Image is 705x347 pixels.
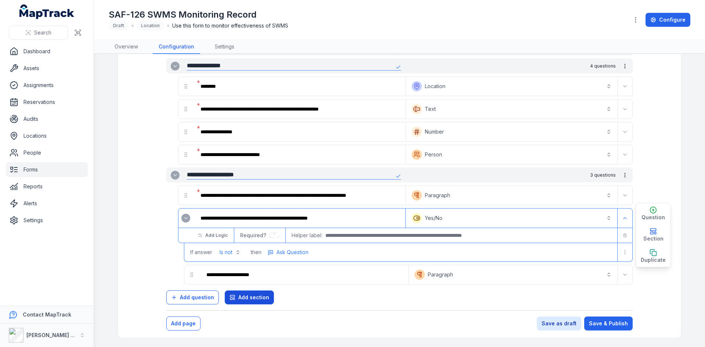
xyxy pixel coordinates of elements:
[195,78,404,94] div: :r5gn:-form-item-label
[636,246,670,267] button: Duplicate
[407,124,616,140] button: Number
[195,124,404,140] div: :r5hs:-form-item-label
[183,152,189,158] svg: drag
[9,26,68,40] button: Search
[215,246,245,259] button: Is not
[178,188,193,203] div: drag
[240,232,269,238] span: Required?
[178,79,193,94] div: drag
[407,210,616,226] button: Yes/No
[34,29,51,36] span: Search
[6,145,88,160] a: People
[636,224,670,246] button: Section
[619,169,631,181] button: more-detail
[584,317,633,330] button: Save & Publish
[6,179,88,194] a: Reports
[183,129,189,135] svg: drag
[183,106,189,112] svg: drag
[183,83,189,89] svg: drag
[6,162,88,177] a: Forms
[292,232,322,239] span: Helper label:
[19,4,75,19] a: MapTrack
[178,124,193,139] div: drag
[195,187,404,203] div: :r5ji:-form-item-label
[137,21,164,31] div: Location
[619,60,631,72] button: more-detail
[407,101,616,117] button: Text
[643,235,664,242] span: Section
[251,249,261,256] span: then
[276,249,308,256] span: Ask Question
[181,214,190,223] button: Expand
[619,269,631,281] button: Expand
[6,213,88,228] a: Settings
[619,80,631,92] button: Expand
[410,267,616,283] button: Paragraph
[619,212,631,224] button: Expand
[269,232,279,238] input: :r5mb:-form-item-label
[205,232,228,238] span: Add Logic
[407,78,616,94] button: Location
[171,62,180,71] button: Expand
[178,211,193,225] div: :r5l3:-form-item-label
[166,317,200,330] button: Add page
[225,290,274,304] button: Add section
[178,102,193,116] div: drag
[619,246,631,258] button: more-detail
[166,290,219,304] button: Add question
[6,95,88,109] a: Reservations
[193,229,232,242] button: Add Logic
[109,9,288,21] h1: SAF-126 SWMS Monitoring Record
[171,171,180,180] button: Expand
[238,294,269,301] span: Add section
[407,147,616,163] button: Person
[6,196,88,211] a: Alerts
[178,147,193,162] div: drag
[209,40,240,54] a: Settings
[190,249,212,256] span: If answer
[172,22,288,29] span: Use this form to monitor effectiveness of SWMS
[195,101,404,117] div: :r5h3:-form-item-label
[636,203,670,224] button: Question
[6,129,88,143] a: Locations
[184,267,199,282] div: drag
[537,317,581,330] button: Save as draft
[153,40,200,54] a: Configuration
[26,332,87,338] strong: [PERSON_NAME] Group
[641,256,666,264] span: Duplicate
[6,78,88,93] a: Assignments
[619,189,631,201] button: Expand
[195,210,404,226] div: :r5kb:-form-item-label
[6,61,88,76] a: Assets
[590,172,616,178] span: 3 questions
[189,272,195,278] svg: drag
[180,294,214,301] span: Add question
[183,192,189,198] svg: drag
[641,214,665,221] span: Question
[619,149,631,160] button: Expand
[23,311,71,318] strong: Contact MapTrack
[619,103,631,115] button: Expand
[109,40,144,54] a: Overview
[6,112,88,126] a: Audits
[200,267,407,283] div: :r5ld:-form-item-label
[264,247,312,258] button: more-detail
[590,63,616,69] span: 4 questions
[109,21,129,31] div: Draft
[646,13,690,27] a: Configure
[619,126,631,138] button: Expand
[6,44,88,59] a: Dashboard
[195,147,404,163] div: :r5il:-form-item-label
[407,187,616,203] button: Paragraph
